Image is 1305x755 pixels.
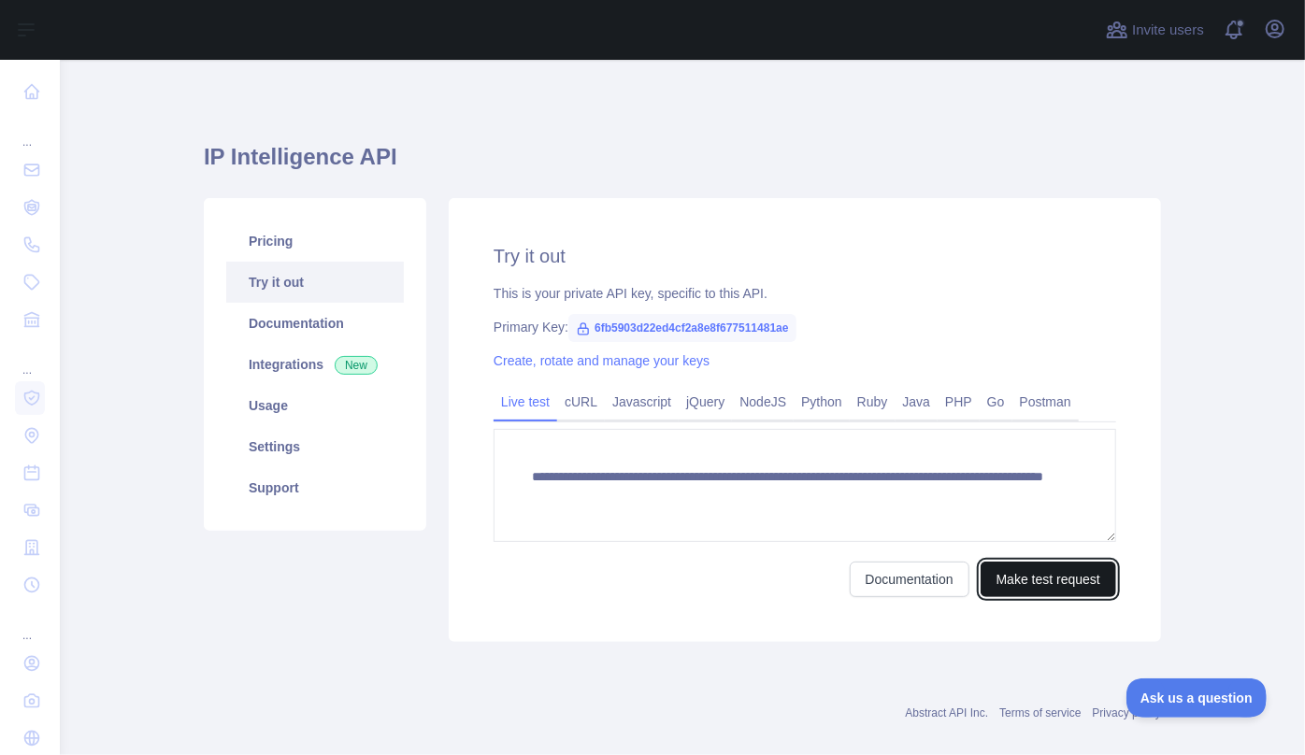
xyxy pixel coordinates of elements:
a: Pricing [226,221,404,262]
iframe: Toggle Customer Support [1126,678,1268,718]
div: Primary Key: [494,318,1116,336]
div: This is your private API key, specific to this API. [494,284,1116,303]
a: Postman [1012,387,1079,417]
button: Make test request [981,562,1116,597]
h2: Try it out [494,243,1116,269]
a: Terms of service [999,706,1081,719]
span: Invite users [1132,20,1204,41]
a: PHP [938,387,980,417]
a: Documentation [226,303,404,344]
a: Java [896,387,939,417]
a: Go [980,387,1012,417]
a: Create, rotate and manage your keys [494,353,710,368]
a: jQuery [679,387,732,417]
a: Privacy policy [1093,706,1161,719]
a: Javascript [605,387,679,417]
a: Settings [226,426,404,467]
a: Usage [226,385,404,426]
a: Live test [494,387,557,417]
span: New [335,356,378,375]
a: NodeJS [732,387,794,417]
a: Try it out [226,262,404,303]
a: Ruby [850,387,896,417]
div: ... [15,340,45,377]
a: Abstract API Inc. [906,706,989,719]
div: ... [15,112,45,150]
a: Support [226,467,404,508]
a: Documentation [850,562,969,597]
a: Python [794,387,850,417]
div: ... [15,605,45,643]
a: cURL [557,387,605,417]
h1: IP Intelligence API [204,142,1161,187]
span: 6fb5903d22ed4cf2a8e8f677511481ae [568,314,796,342]
button: Invite users [1102,15,1208,45]
a: Integrations New [226,344,404,385]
